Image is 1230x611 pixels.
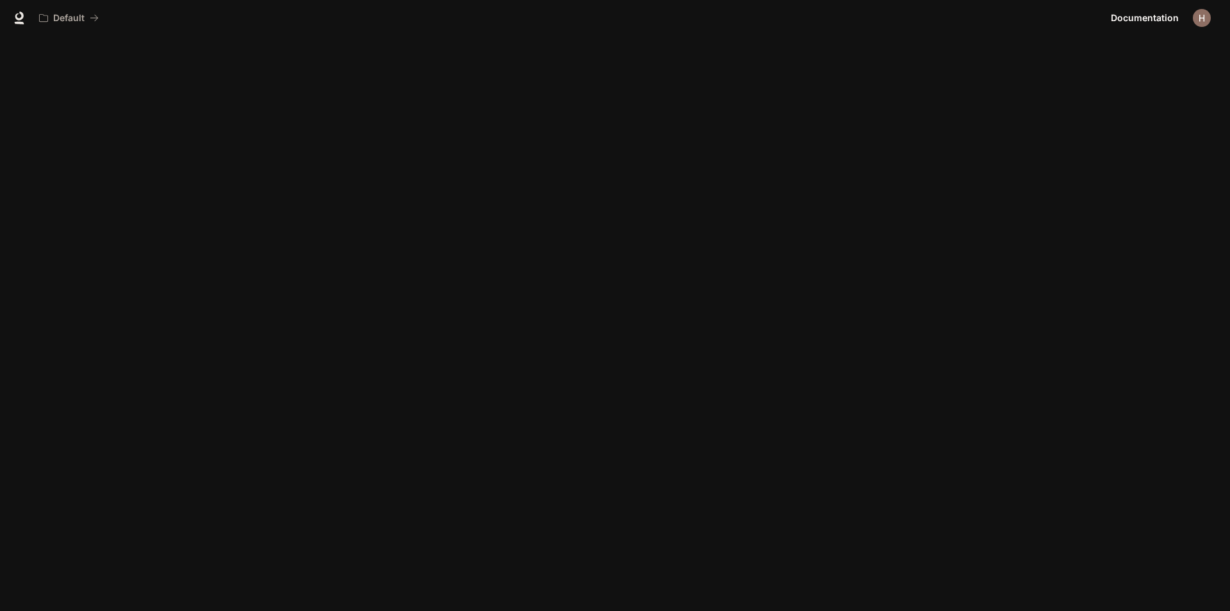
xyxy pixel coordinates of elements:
[33,5,104,31] button: All workspaces
[53,13,85,24] p: Default
[1189,5,1215,31] button: Аватар пользователя
[1106,5,1184,31] a: Documentation
[1111,10,1179,26] span: Documentation
[1193,9,1211,27] img: Аватар пользователя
